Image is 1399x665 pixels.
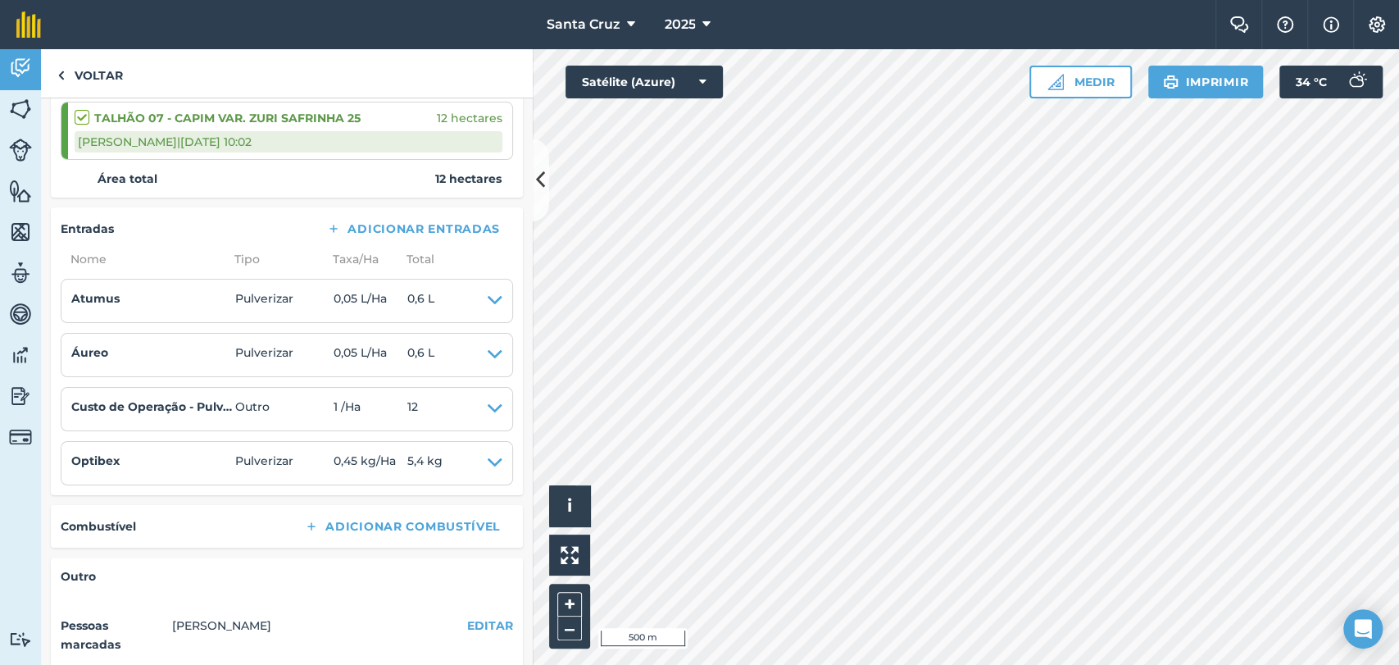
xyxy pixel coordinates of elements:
[1343,609,1383,649] div: Abra o Intercom Messenger
[71,344,502,367] summary: ÁureoPulverizar0,05 L/Ha0,6 L
[1185,75,1248,89] font: Imprimir
[180,134,252,149] font: [DATE] 10:02
[371,291,387,306] font: Ha
[363,252,379,266] font: Ha
[71,345,108,360] font: Áureo
[582,75,675,89] font: Satélite (Azure)
[437,111,447,125] font: 12
[234,252,260,266] font: Tipo
[407,345,425,360] font: 0,6
[71,453,120,468] font: Optibex
[1047,74,1064,90] img: Ícone de régua
[98,171,157,186] font: Área total
[361,453,376,468] font: kg
[9,139,32,162] img: svg+xml;base64,PD94bWwgdmVyc2lvbj0iMS4wIiBlbmNvZGluZz0idXRmLTgiPz4KPCEtLSBHZW5lcmF0b3I6IEFkb2JlIE...
[557,592,582,617] button: +
[57,66,65,85] img: svg+xml;base64,PHN2ZyB4bWxucz0iaHR0cDovL3d3dy53My5vcmcvMjAwMC9zdmciIHdpZHRoPSI5IiBoZWlnaHQ9IjI0Ii...
[371,345,387,360] font: Ha
[1323,15,1339,34] img: svg+xml;base64,PHN2ZyB4bWxucz0iaHR0cDovL3d3dy53My5vcmcvMjAwMC9zdmciIHdpZHRoPSIxNyIgaGVpZ2h0PSIxNy...
[9,220,32,244] img: svg+xml;base64,PHN2ZyB4bWxucz0iaHR0cDovL3d3dy53My5vcmcvMjAwMC9zdmciIHdpZHRoPSI1NiIgaGVpZ2h0PSI2MC...
[546,16,620,32] font: Santa Cruz
[71,399,352,414] font: Custo de Operação - Pulverização com Uniport
[380,453,396,468] font: Ha
[1275,16,1295,33] img: Um ícone de ponto de interrogação
[449,171,502,186] font: hectares
[333,252,363,266] font: Taxa/
[9,302,32,326] img: svg+xml;base64,PD94bWwgdmVyc2lvbj0iMS4wIiBlbmNvZGluZz0idXRmLTgiPz4KPCEtLSBHZW5lcmF0b3I6IEFkb2JlIE...
[467,617,513,635] button: EDITAR
[1148,66,1263,98] button: Imprimir
[407,453,424,468] font: 5,4
[41,49,139,98] a: Voltar
[235,453,293,468] font: Pulverizar
[177,134,180,149] font: |
[345,399,361,414] font: Ha
[334,453,357,468] font: 0,45
[1296,75,1310,89] font: 34
[61,618,120,651] font: Pessoas marcadas
[235,345,293,360] font: Pulverizar
[70,252,107,266] font: Nome
[334,345,357,360] font: 0,05
[1367,16,1387,33] img: Um ícone de engrenagem
[9,631,32,647] img: svg+xml;base64,PD94bWwgdmVyc2lvbj0iMS4wIiBlbmNvZGluZz0idXRmLTgiPz4KPCEtLSBHZW5lcmF0b3I6IEFkb2JlIE...
[407,399,418,414] font: 12
[1074,75,1114,89] font: Medir
[361,345,367,360] font: L
[291,515,513,538] button: Adicionar combustível
[451,111,502,125] font: hectares
[557,617,582,640] button: –
[94,111,361,125] font: TALHÃO 07 - CAPIM VAR. ZURI SAFRINHA 25
[71,291,120,306] font: Atumus
[435,171,446,186] font: 12
[9,343,32,367] img: svg+xml;base64,PD94bWwgdmVyc2lvbj0iMS4wIiBlbmNvZGluZz0idXRmLTgiPz4KPCEtLSBHZW5lcmF0b3I6IEFkb2JlIE...
[567,495,572,516] span: i
[9,426,32,449] img: svg+xml;base64,PD94bWwgdmVyc2lvbj0iMS4wIiBlbmNvZGluZz0idXRmLTgiPz4KPCEtLSBHZW5lcmF0b3I6IEFkb2JlIE...
[367,345,371,360] font: /
[235,399,270,414] font: Outro
[172,618,271,633] font: [PERSON_NAME]
[1229,16,1249,33] img: Dois balões de fala sobrepostos ao balão da esquerda na frente
[664,16,695,32] font: 2025
[367,291,371,306] font: /
[1340,66,1373,98] img: svg+xml;base64,PD94bWwgdmVyc2lvbj0iMS4wIiBlbmNvZGluZz0idXRmLTgiPz4KPCEtLSBHZW5lcmF0b3I6IEFkb2JlIE...
[16,11,41,38] img: Logotipo fieldmargin
[61,569,96,584] font: Outro
[9,179,32,203] img: svg+xml;base64,PHN2ZyB4bWxucz0iaHR0cDovL3d3dy53My5vcmcvMjAwMC9zdmciIHdpZHRoPSI1NiIgaGVpZ2h0PSI2MC...
[428,291,434,306] font: L
[428,345,434,360] font: L
[1319,75,1327,89] font: C
[9,384,32,408] img: svg+xml;base64,PD94bWwgdmVyc2lvbj0iMS4wIiBlbmNvZGluZz0idXRmLTgiPz4KPCEtLSBHZW5lcmF0b3I6IEFkb2JlIE...
[9,261,32,285] img: svg+xml;base64,PD94bWwgdmVyc2lvbj0iMS4wIiBlbmNvZGluZz0idXRmLTgiPz4KPCEtLSBHZW5lcmF0b3I6IEFkb2JlIE...
[71,452,502,475] summary: OptibexPulverizar0,45 kg/Ha5,4 kg
[407,252,434,266] font: Total
[61,519,136,534] font: Combustível
[347,221,500,236] font: Adicionar entradas
[1279,66,1383,98] button: 34 °C
[361,291,367,306] font: L
[325,519,500,534] font: Adicionar combustível
[407,291,425,306] font: 0,6
[71,398,502,421] summary: Custo de Operação - Pulverização com UniportOutro1 /Ha12
[566,66,723,98] button: Satélite (Azure)
[376,453,380,468] font: /
[1314,75,1319,89] font: °
[9,97,32,121] img: svg+xml;base64,PHN2ZyB4bWxucz0iaHR0cDovL3d3dy53My5vcmcvMjAwMC9zdmciIHdpZHRoPSI1NiIgaGVpZ2h0PSI2MC...
[341,399,345,414] font: /
[75,68,123,83] font: Voltar
[1029,66,1132,98] button: Medir
[235,291,293,306] font: Pulverizar
[9,56,32,80] img: svg+xml;base64,PD94bWwgdmVyc2lvbj0iMS4wIiBlbmNvZGluZz0idXRmLTgiPz4KPCEtLSBHZW5lcmF0b3I6IEFkb2JlIE...
[427,453,443,468] font: kg
[334,291,357,306] font: 0,05
[313,217,513,240] button: Adicionar entradas
[61,221,114,236] font: Entradas
[467,618,513,633] font: EDITAR
[71,289,502,312] summary: AtumusPulverizar0,05 L/Ha0,6 L
[549,485,590,526] button: i
[1163,72,1179,92] img: svg+xml;base64,PHN2ZyB4bWxucz0iaHR0cDovL3d3dy53My5vcmcvMjAwMC9zdmciIHdpZHRoPSIxOSIgaGVpZ2h0PSIyNC...
[561,546,579,564] img: Quatro setas, uma apontando para o canto superior esquerdo, uma para o canto superior direito, um...
[78,134,177,149] font: [PERSON_NAME]
[334,399,338,414] font: 1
